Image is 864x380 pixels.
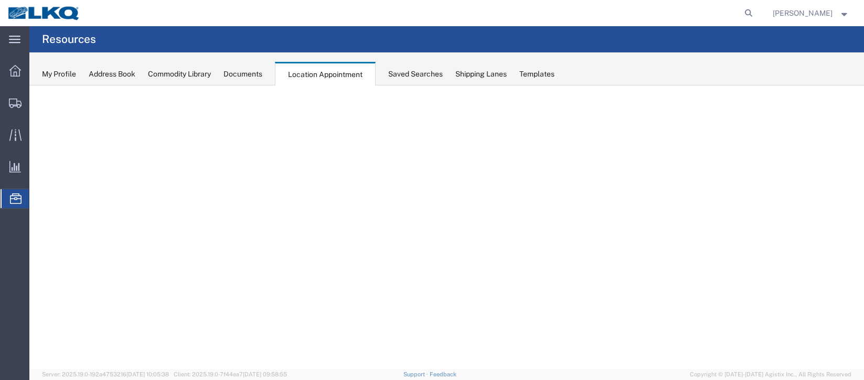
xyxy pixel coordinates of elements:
div: Location Appointment [275,62,376,86]
div: Shipping Lanes [455,69,507,80]
div: My Profile [42,69,76,80]
iframe: FS Legacy Container [29,85,864,369]
span: Copyright © [DATE]-[DATE] Agistix Inc., All Rights Reserved [690,370,851,379]
a: Support [403,371,430,377]
span: [DATE] 09:58:55 [243,371,287,377]
div: Documents [223,69,262,80]
span: Server: 2025.19.0-192a4753216 [42,371,169,377]
img: logo [7,5,81,21]
span: Christopher Sanchez [773,7,833,19]
div: Address Book [89,69,135,80]
button: [PERSON_NAME] [772,7,850,19]
span: Client: 2025.19.0-7f44ea7 [174,371,287,377]
h4: Resources [42,26,96,52]
div: Commodity Library [148,69,211,80]
a: Feedback [430,371,456,377]
div: Saved Searches [388,69,443,80]
div: Templates [519,69,554,80]
span: [DATE] 10:05:38 [126,371,169,377]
